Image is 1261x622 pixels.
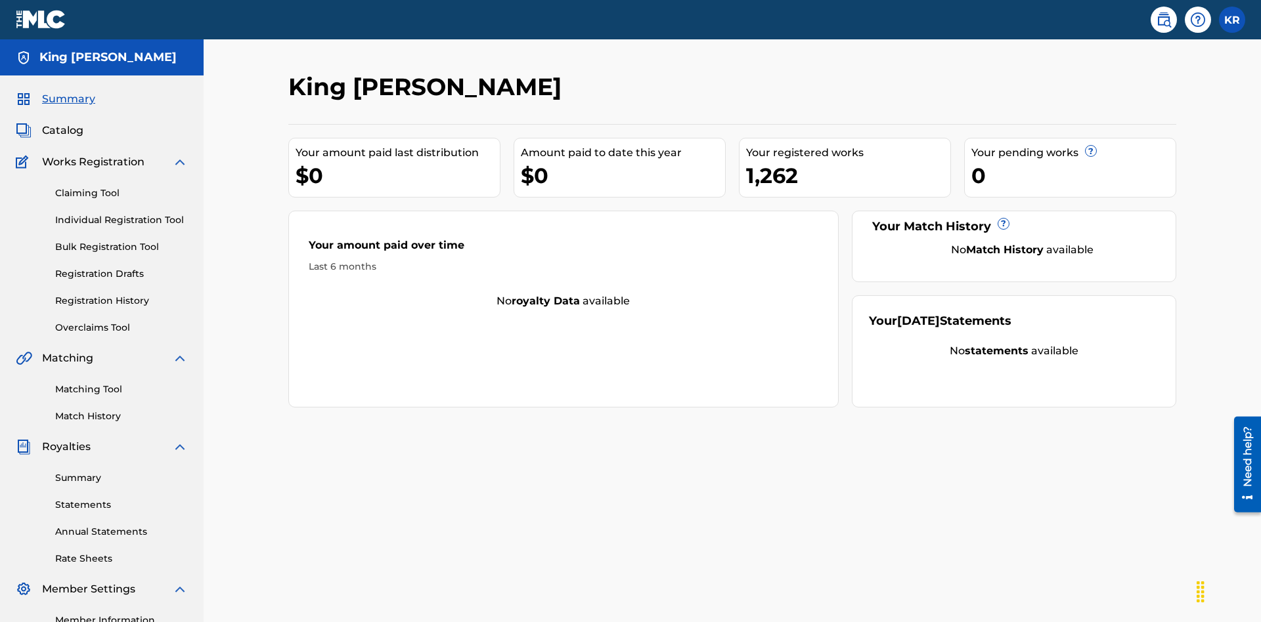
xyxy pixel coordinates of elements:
span: ? [998,218,1009,229]
a: Rate Sheets [55,552,188,566]
a: Statements [55,498,188,512]
div: No available [885,242,1160,258]
span: Works Registration [42,154,144,170]
strong: Match History [966,243,1044,256]
img: expand [172,154,188,170]
div: 0 [971,161,1176,190]
span: Member Settings [42,581,135,597]
span: [DATE] [897,314,940,328]
a: Registration Drafts [55,267,188,281]
span: Royalties [42,439,91,455]
img: help [1190,12,1206,28]
img: Summary [16,91,32,107]
img: Works Registration [16,154,33,170]
img: Catalog [16,123,32,138]
div: Last 6 months [309,260,818,274]
div: Your registered works [746,145,950,161]
div: Your pending works [971,145,1176,161]
a: Public Search [1151,7,1177,33]
div: Your amount paid last distribution [296,145,500,161]
div: 1,262 [746,161,950,190]
iframe: Resource Center [1224,411,1261,519]
img: Accounts [16,50,32,66]
div: User Menu [1219,7,1245,33]
img: expand [172,350,188,366]
div: Drag [1190,572,1211,612]
a: SummarySummary [16,91,95,107]
h2: King [PERSON_NAME] [288,72,568,102]
div: Your Match History [869,218,1160,236]
a: Annual Statements [55,525,188,539]
div: No available [289,293,838,309]
strong: royalty data [512,295,580,307]
a: Registration History [55,294,188,308]
span: Matching [42,350,93,366]
img: Royalties [16,439,32,455]
img: search [1156,12,1172,28]
a: Matching Tool [55,383,188,396]
div: Amount paid to date this year [521,145,725,161]
img: Member Settings [16,581,32,597]
a: Claiming Tool [55,186,188,200]
a: Match History [55,409,188,423]
div: No available [869,343,1160,359]
div: $0 [521,161,725,190]
div: Help [1185,7,1211,33]
img: MLC Logo [16,10,66,29]
strong: statements [965,344,1029,357]
h5: King McTesterson [39,50,177,65]
iframe: Chat Widget [1195,559,1261,622]
span: ? [1086,146,1096,156]
img: expand [172,439,188,455]
img: expand [172,581,188,597]
a: CatalogCatalog [16,123,83,138]
img: Matching [16,350,32,366]
div: $0 [296,161,500,190]
div: Your amount paid over time [309,238,818,260]
span: Catalog [42,123,83,138]
a: Bulk Registration Tool [55,240,188,254]
span: Summary [42,91,95,107]
div: Your Statements [869,312,1011,330]
a: Individual Registration Tool [55,213,188,227]
a: Summary [55,471,188,485]
a: Overclaims Tool [55,321,188,335]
